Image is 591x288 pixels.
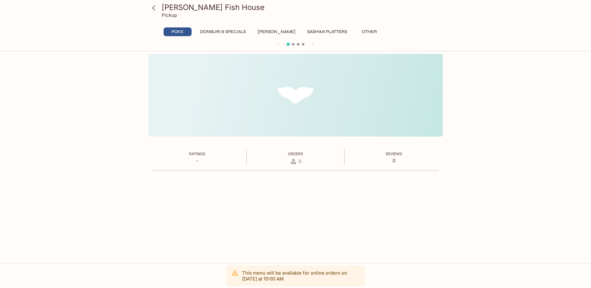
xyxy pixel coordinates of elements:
[197,27,249,36] button: Donburi & Specials
[288,151,303,156] span: Orders
[242,270,360,282] p: This menu will be available for online orders on [DATE] at 10:00 AM
[162,2,440,12] h3: [PERSON_NAME] Fish House
[189,151,205,156] span: Ratings
[254,27,299,36] button: [PERSON_NAME]
[386,158,402,164] p: 0
[304,27,350,36] button: Sashimi Platters
[298,158,301,164] span: 0
[164,27,192,36] button: Poke
[189,158,205,164] p: -
[386,151,402,156] span: Reviews
[355,27,384,36] button: Other
[162,12,177,18] p: Pickup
